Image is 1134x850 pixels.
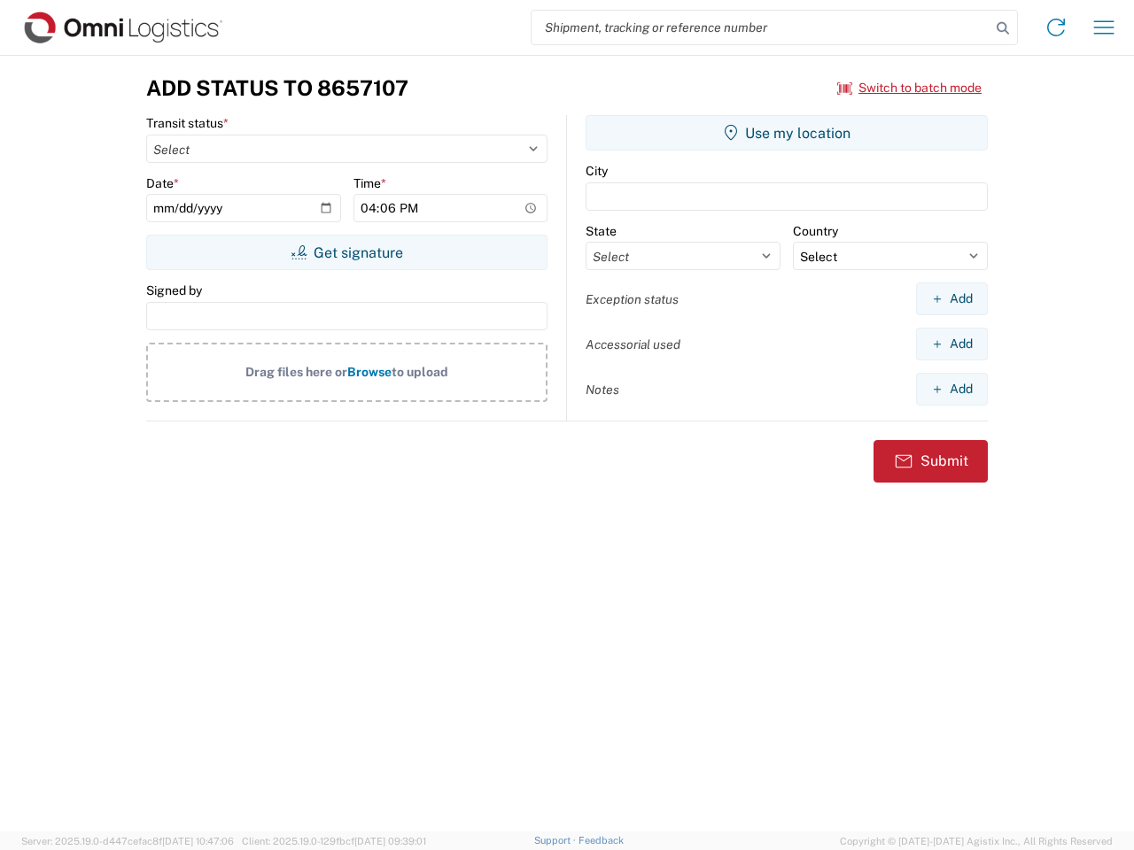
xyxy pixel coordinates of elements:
[793,223,838,239] label: Country
[245,365,347,379] span: Drag files here or
[146,175,179,191] label: Date
[392,365,448,379] span: to upload
[586,163,608,179] label: City
[916,373,988,406] button: Add
[874,440,988,483] button: Submit
[916,282,988,315] button: Add
[586,291,679,307] label: Exception status
[586,336,680,352] label: Accessorial used
[840,833,1113,849] span: Copyright © [DATE]-[DATE] Agistix Inc., All Rights Reserved
[586,382,619,398] label: Notes
[353,175,386,191] label: Time
[534,835,579,846] a: Support
[532,11,990,44] input: Shipment, tracking or reference number
[579,835,624,846] a: Feedback
[146,282,202,298] label: Signed by
[916,328,988,360] button: Add
[146,75,408,101] h3: Add Status to 8657107
[837,73,982,103] button: Switch to batch mode
[242,836,426,846] span: Client: 2025.19.0-129fbcf
[146,235,548,270] button: Get signature
[354,836,426,846] span: [DATE] 09:39:01
[146,115,229,131] label: Transit status
[586,115,988,151] button: Use my location
[586,223,617,239] label: State
[162,836,234,846] span: [DATE] 10:47:06
[21,836,234,846] span: Server: 2025.19.0-d447cefac8f
[347,365,392,379] span: Browse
